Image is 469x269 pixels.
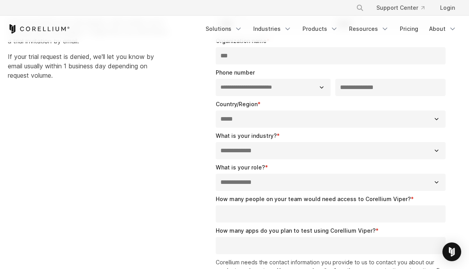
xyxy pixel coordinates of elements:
[353,1,367,15] button: Search
[216,227,376,234] span: How many apps do you plan to test using Corellium Viper?
[216,101,258,107] span: Country/Region
[216,196,411,202] span: How many people on your team would need access to Corellium Viper?
[216,69,255,76] span: Phone number
[347,1,461,15] div: Navigation Menu
[424,22,461,36] a: About
[201,22,247,36] a: Solutions
[442,242,461,261] div: Open Intercom Messenger
[344,22,394,36] a: Resources
[249,22,296,36] a: Industries
[370,1,431,15] a: Support Center
[434,1,461,15] a: Login
[216,37,267,44] span: Organization name
[8,53,154,79] span: If your trial request is denied, we'll let you know by email usually within 1 business day depend...
[395,22,423,36] a: Pricing
[216,164,265,171] span: What is your role?
[298,22,343,36] a: Products
[216,132,277,139] span: What is your industry?
[201,22,461,36] div: Navigation Menu
[8,24,70,34] a: Corellium Home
